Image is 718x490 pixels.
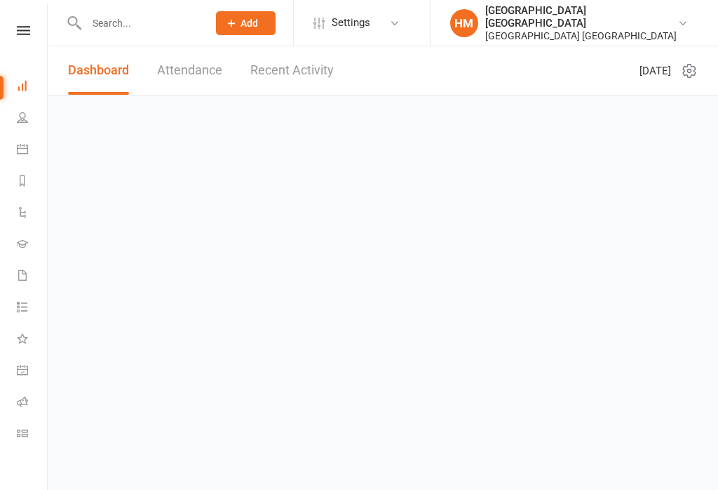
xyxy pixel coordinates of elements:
a: Recent Activity [250,46,334,95]
button: Add [216,11,276,35]
div: HM [450,9,478,37]
input: Search... [82,13,198,33]
a: General attendance kiosk mode [17,356,48,388]
div: [GEOGRAPHIC_DATA] [GEOGRAPHIC_DATA] [485,29,677,42]
a: Calendar [17,135,48,166]
span: Settings [332,7,370,39]
a: Dashboard [68,46,129,95]
a: Dashboard [17,72,48,103]
a: What's New [17,324,48,356]
div: [GEOGRAPHIC_DATA] [GEOGRAPHIC_DATA] [485,4,677,29]
a: Reports [17,166,48,198]
a: Class kiosk mode [17,419,48,451]
a: Attendance [157,46,222,95]
span: Add [241,18,258,29]
a: Roll call kiosk mode [17,388,48,419]
a: People [17,103,48,135]
span: [DATE] [639,62,671,79]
